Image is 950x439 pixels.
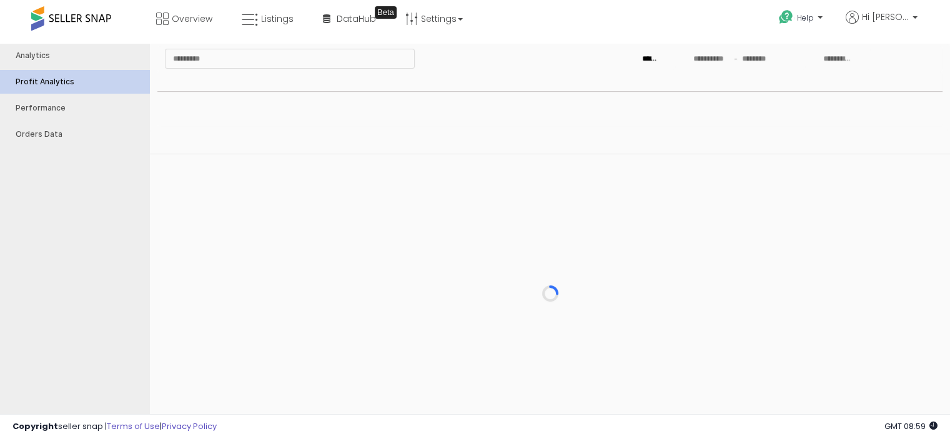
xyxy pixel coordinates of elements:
span: Hi [PERSON_NAME] [862,11,909,23]
span: DataHub [337,12,376,25]
div: Analytics [16,7,146,16]
span: Help [797,12,814,23]
div: Performance [16,60,146,69]
span: Listings [261,12,294,25]
button: Show suggestions [854,6,869,24]
div: Progress circle [542,242,558,258]
a: Privacy Policy [162,420,217,432]
i: Get Help [778,9,794,25]
button: Show suggestions [660,6,675,24]
div: Orders Data [16,86,146,95]
div: Tooltip anchor [375,6,397,19]
span: Overview [172,12,212,25]
strong: Copyright [12,420,58,432]
div: seller snap | | [12,421,217,433]
span: 2025-08-14 08:59 GMT [884,420,938,432]
a: Hi [PERSON_NAME] [846,11,918,39]
div: Profit Analytics [16,34,146,42]
a: Terms of Use [107,420,160,432]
